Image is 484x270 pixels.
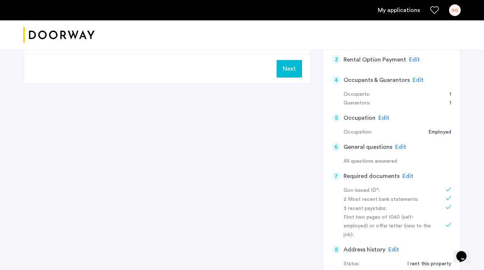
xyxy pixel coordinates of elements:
[344,195,435,204] div: 2 Most recent bank statements:
[23,21,95,49] a: Cazamio logo
[344,205,435,213] div: 3 recent paystubs:
[388,247,399,253] span: Edit
[332,143,341,151] div: 6
[277,60,302,78] button: Next
[409,57,420,63] span: Edit
[442,90,451,99] div: 1
[402,173,413,179] span: Edit
[344,157,451,166] div: All questions answered
[453,241,477,263] iframe: chat widget
[344,143,392,151] h5: General questions
[395,144,406,150] span: Edit
[378,6,420,15] a: My application
[442,99,451,108] div: 1
[344,260,360,269] div: Status:
[332,76,341,84] div: 4
[332,172,341,180] div: 7
[344,114,376,122] h5: Occupation
[23,21,95,49] img: logo
[332,55,341,64] div: 3
[344,55,406,64] h5: Rental Option Payment
[430,6,439,15] a: Favorites
[344,186,435,195] div: Gov issued ID*:
[344,128,372,137] div: Occupation:
[344,172,400,180] h5: Required documents
[344,76,410,84] h5: Occupants & Guarantors
[378,115,389,121] span: Edit
[332,245,341,254] div: 8
[344,99,370,108] div: Guarantors:
[413,77,424,83] span: Edit
[344,90,370,99] div: Occupants:
[332,114,341,122] div: 5
[421,128,451,137] div: Employed
[449,4,461,16] div: SG
[400,260,451,269] div: I rent this property
[344,213,435,239] div: First two pages of 1040 (self-employed) or offer letter (new to the job):
[344,245,385,254] h5: Address history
